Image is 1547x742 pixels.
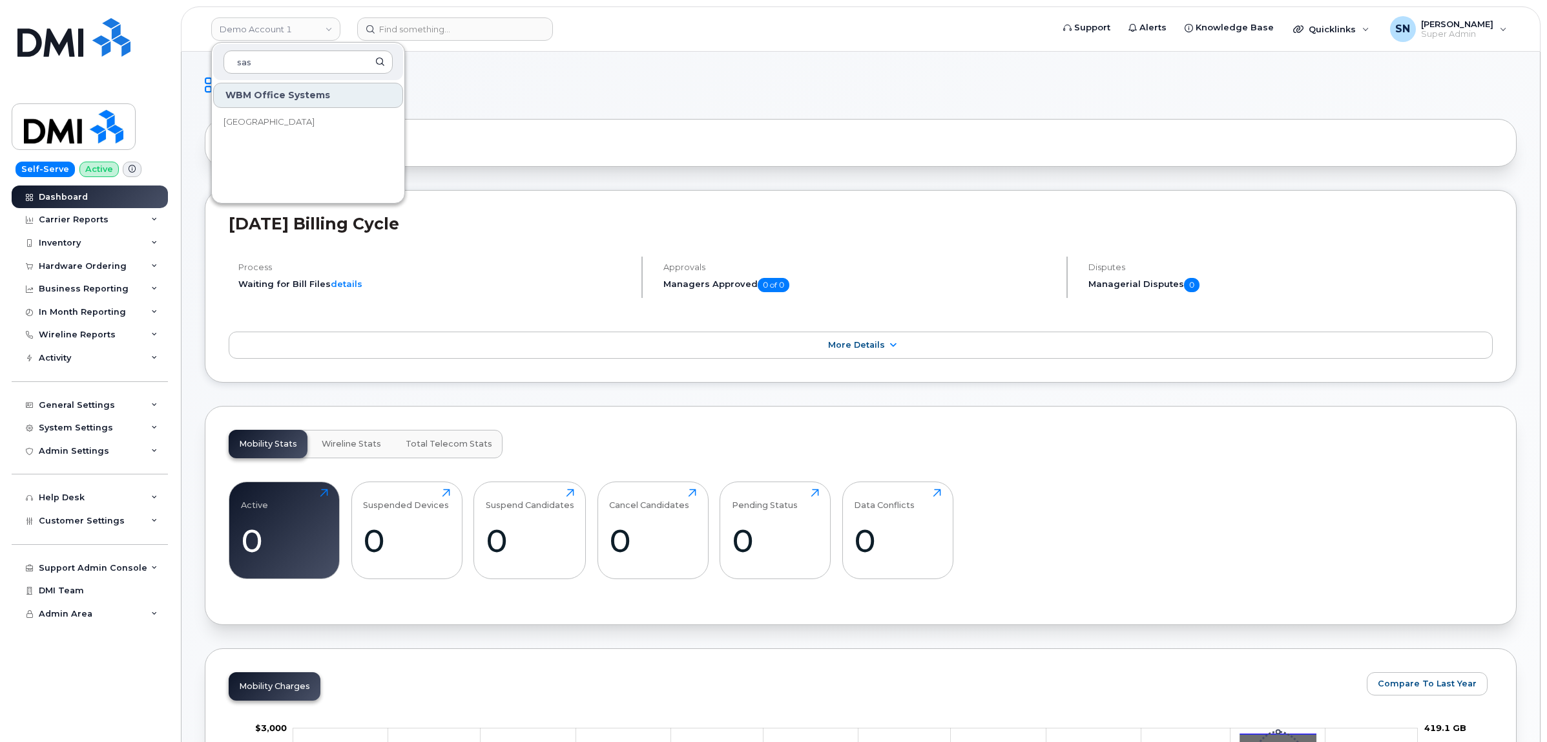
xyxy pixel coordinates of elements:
span: Compare To Last Year [1378,677,1477,690]
div: Suspended Devices [363,489,449,510]
tspan: 419.1 GB [1424,723,1466,733]
div: Suspend Candidates [486,489,574,510]
div: 0 [609,522,696,560]
div: Pending Status [732,489,798,510]
span: 0 [1184,278,1199,292]
div: 0 [241,522,328,560]
span: 0 of 0 [758,278,789,292]
span: [GEOGRAPHIC_DATA] [223,116,315,129]
div: 0 [363,522,450,560]
a: details [331,279,362,289]
div: WBM Office Systems [213,83,403,108]
li: Waiting for Bill Files [238,278,630,290]
div: 0 [486,522,574,560]
a: [GEOGRAPHIC_DATA] [213,109,403,135]
div: Data Conflicts [854,489,915,510]
div: 0 [854,522,941,560]
h5: Managerial Disputes [1088,278,1493,292]
div: Active [241,489,268,510]
input: Search [223,50,393,74]
button: Compare To Last Year [1367,672,1488,695]
div: Cancel Candidates [609,489,689,510]
a: Data Conflicts0 [854,489,941,571]
span: Total Telecom Stats [406,439,492,449]
tspan: $3,000 [255,723,287,733]
span: Wireline Stats [322,439,381,449]
h5: Managers Approved [663,278,1055,292]
a: Cancel Candidates0 [609,489,696,571]
span: More Details [828,340,885,350]
h2: [DATE] Billing Cycle [229,214,1493,233]
a: Pending Status0 [732,489,819,571]
h4: Disputes [1088,262,1493,272]
h4: Process [238,262,630,272]
g: $0 [255,723,287,733]
a: Suspended Devices0 [363,489,450,571]
h4: Approvals [663,262,1055,272]
a: Active0 [241,489,328,571]
a: Suspend Candidates0 [486,489,574,571]
div: 0 [732,522,819,560]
